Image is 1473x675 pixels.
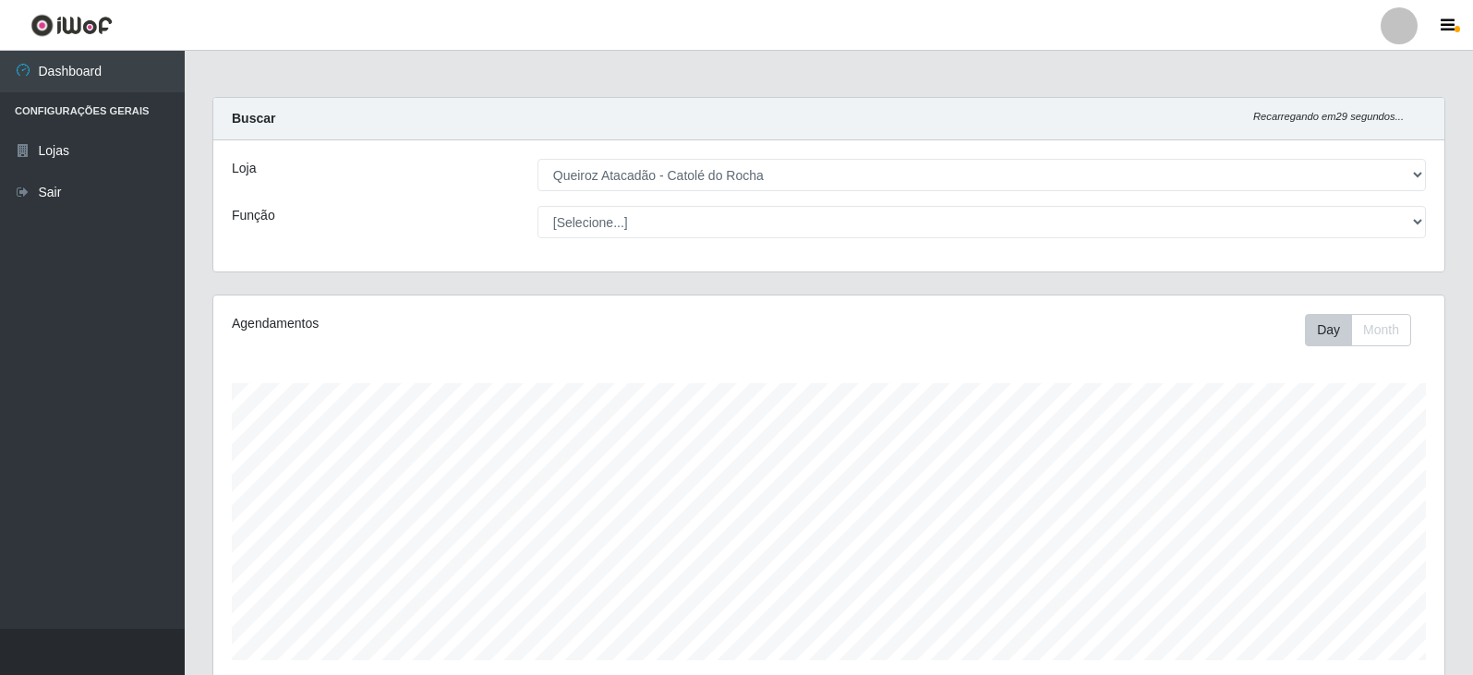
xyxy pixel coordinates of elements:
[1305,314,1426,346] div: Toolbar with button groups
[1351,314,1411,346] button: Month
[232,111,275,126] strong: Buscar
[1305,314,1411,346] div: First group
[1253,111,1404,122] i: Recarregando em 29 segundos...
[1305,314,1352,346] button: Day
[30,14,113,37] img: CoreUI Logo
[232,206,275,225] label: Função
[232,314,713,333] div: Agendamentos
[232,159,256,178] label: Loja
